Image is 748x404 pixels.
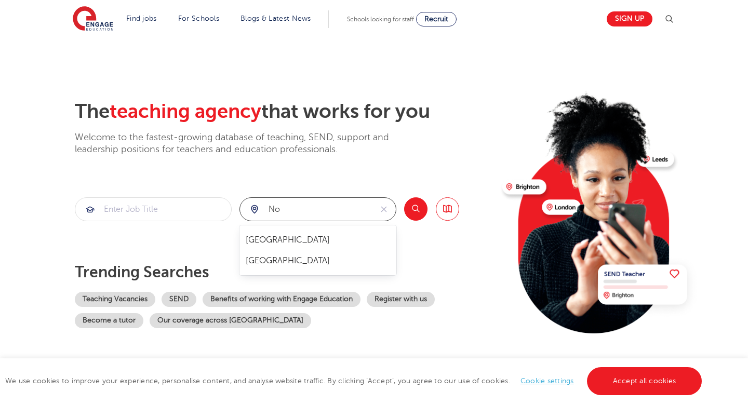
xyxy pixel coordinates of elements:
img: Engage Education [73,6,113,32]
div: Submit [239,197,396,221]
a: Sign up [607,11,652,26]
span: We use cookies to improve your experience, personalise content, and analyse website traffic. By c... [5,377,704,385]
a: SEND [162,292,196,307]
div: Submit [75,197,232,221]
button: Search [404,197,428,221]
a: For Schools [178,15,219,22]
span: Schools looking for staff [347,16,414,23]
a: Find jobs [126,15,157,22]
ul: Submit [244,230,392,271]
a: Cookie settings [520,377,574,385]
li: [GEOGRAPHIC_DATA] [244,230,392,250]
a: Benefits of working with Engage Education [203,292,360,307]
p: Trending searches [75,263,494,281]
a: Recruit [416,12,457,26]
a: Accept all cookies [587,367,702,395]
input: Submit [240,198,372,221]
a: Register with us [367,292,435,307]
a: Our coverage across [GEOGRAPHIC_DATA] [150,313,311,328]
h2: The that works for you [75,100,494,124]
a: Become a tutor [75,313,143,328]
a: Teaching Vacancies [75,292,155,307]
li: [GEOGRAPHIC_DATA] [244,250,392,271]
input: Submit [75,198,231,221]
button: Clear [372,198,396,221]
p: Welcome to the fastest-growing database of teaching, SEND, support and leadership positions for t... [75,131,418,156]
span: Recruit [424,15,448,23]
span: teaching agency [110,100,261,123]
a: Blogs & Latest News [241,15,311,22]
